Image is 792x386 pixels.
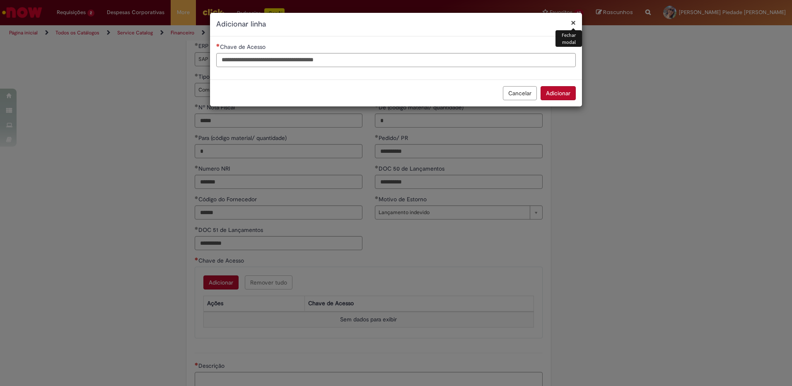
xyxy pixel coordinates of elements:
button: Fechar modal [571,18,576,27]
input: Chave de Acesso [216,53,576,67]
span: Necessários [216,43,220,47]
div: Fechar modal [555,30,582,47]
span: Chave de Acesso [220,43,267,51]
button: Adicionar [541,86,576,100]
h2: Adicionar linha [216,19,576,30]
button: Cancelar [503,86,537,100]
